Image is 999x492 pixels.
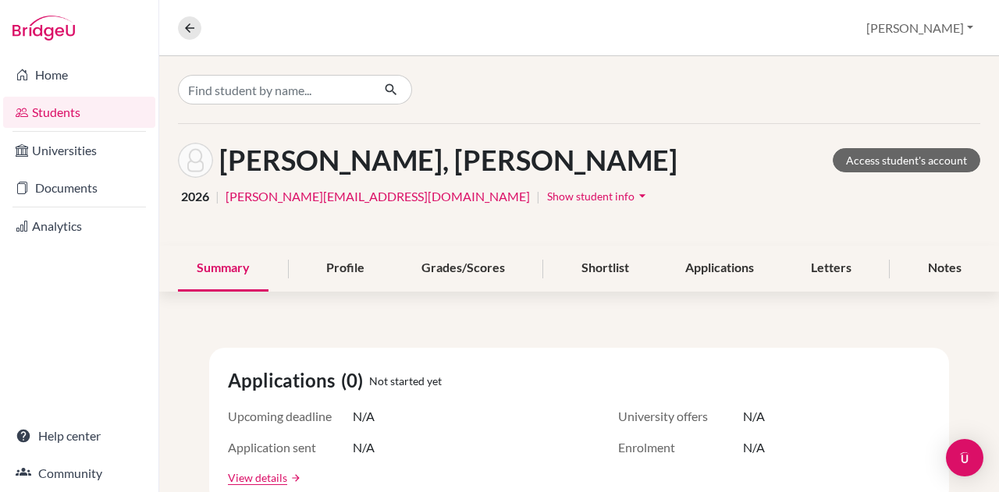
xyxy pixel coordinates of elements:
a: arrow_forward [287,473,301,483]
a: View details [228,469,287,486]
span: | [215,187,219,206]
a: Students [3,97,155,128]
img: Bridge-U [12,16,75,41]
span: N/A [353,438,375,457]
div: Profile [308,246,383,292]
span: (0) [341,366,369,395]
button: Show student infoarrow_drop_down [546,184,651,208]
span: 2026 [181,187,209,206]
a: Home [3,59,155,90]
span: N/A [743,407,765,426]
span: N/A [353,407,375,426]
a: Help center [3,420,155,451]
a: Universities [3,135,155,166]
div: Applications [667,246,773,292]
a: Access student's account [833,148,980,172]
span: Not started yet [369,373,442,389]
a: Community [3,458,155,489]
div: Shortlist [563,246,648,292]
span: N/A [743,438,765,457]
span: University offers [618,407,743,426]
span: Upcoming deadline [228,407,353,426]
span: Applications [228,366,341,395]
h1: [PERSON_NAME], [PERSON_NAME] [219,143,677,177]
div: Notes [909,246,980,292]
span: Enrolment [618,438,743,457]
div: Open Intercom Messenger [946,439,983,476]
button: [PERSON_NAME] [859,13,980,43]
a: Documents [3,172,155,204]
span: Application sent [228,438,353,457]
a: Analytics [3,211,155,242]
div: Grades/Scores [403,246,524,292]
img: Juliana Lope Medina's avatar [178,143,213,178]
a: [PERSON_NAME][EMAIL_ADDRESS][DOMAIN_NAME] [226,187,530,206]
span: | [536,187,540,206]
i: arrow_drop_down [635,188,650,204]
div: Letters [792,246,870,292]
div: Summary [178,246,268,292]
input: Find student by name... [178,75,372,104]
span: Show student info [547,189,635,203]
